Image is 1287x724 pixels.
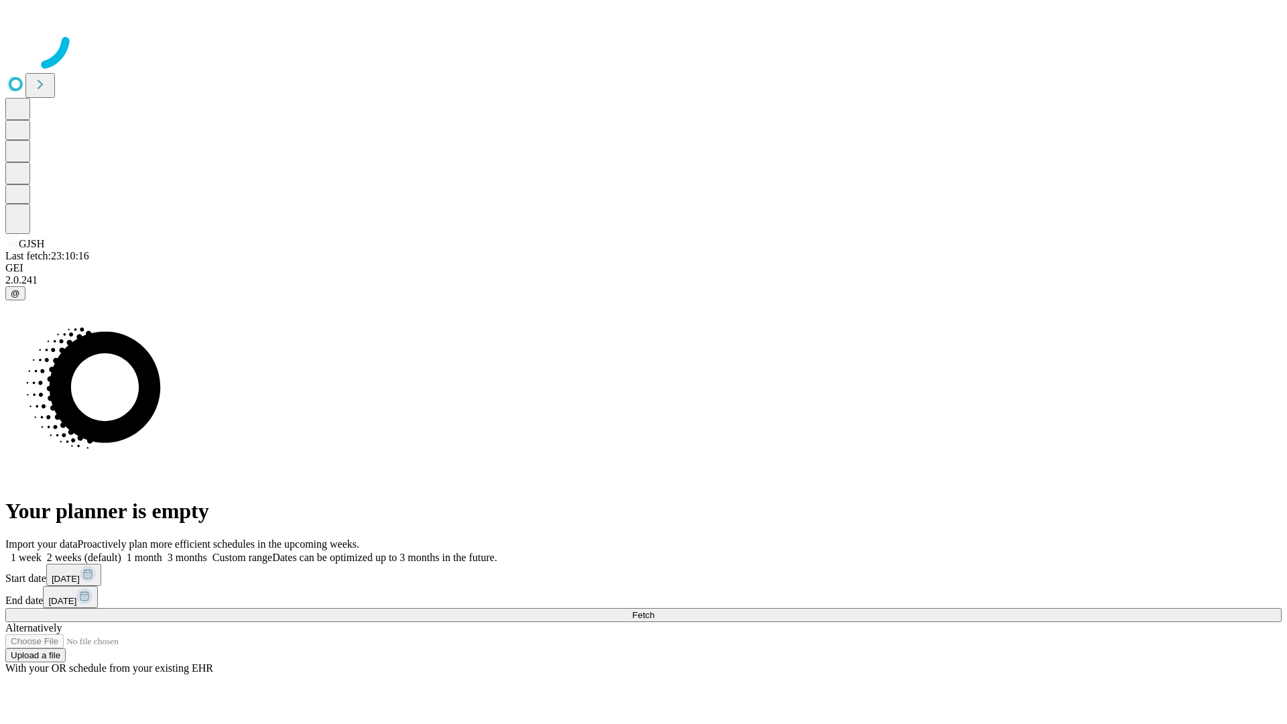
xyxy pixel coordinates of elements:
[46,564,101,586] button: [DATE]
[5,538,78,550] span: Import your data
[5,274,1282,286] div: 2.0.241
[168,552,207,563] span: 3 months
[19,238,44,249] span: GJSH
[127,552,162,563] span: 1 month
[5,286,25,300] button: @
[78,538,359,550] span: Proactively plan more efficient schedules in the upcoming weeks.
[11,288,20,298] span: @
[632,610,654,620] span: Fetch
[48,596,76,606] span: [DATE]
[5,499,1282,524] h1: Your planner is empty
[5,648,66,662] button: Upload a file
[272,552,497,563] span: Dates can be optimized up to 3 months in the future.
[5,608,1282,622] button: Fetch
[5,250,89,261] span: Last fetch: 23:10:16
[5,622,62,633] span: Alternatively
[11,552,42,563] span: 1 week
[5,262,1282,274] div: GEI
[5,564,1282,586] div: Start date
[5,586,1282,608] div: End date
[5,662,213,674] span: With your OR schedule from your existing EHR
[47,552,121,563] span: 2 weeks (default)
[43,586,98,608] button: [DATE]
[52,574,80,584] span: [DATE]
[212,552,272,563] span: Custom range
